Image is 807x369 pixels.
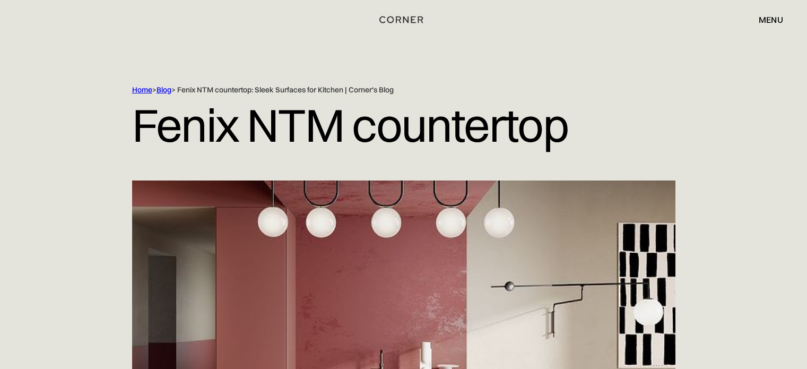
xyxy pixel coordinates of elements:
div: menu [759,15,783,24]
a: Blog [157,85,171,95]
a: Home [132,85,152,95]
h1: Fenix NTM countertop [132,95,675,155]
div: > > Fenix NTM countertop: Sleek Surfaces for Kitchen | Corner's Blog [132,85,631,95]
div: menu [748,11,783,29]
a: home [376,13,431,27]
